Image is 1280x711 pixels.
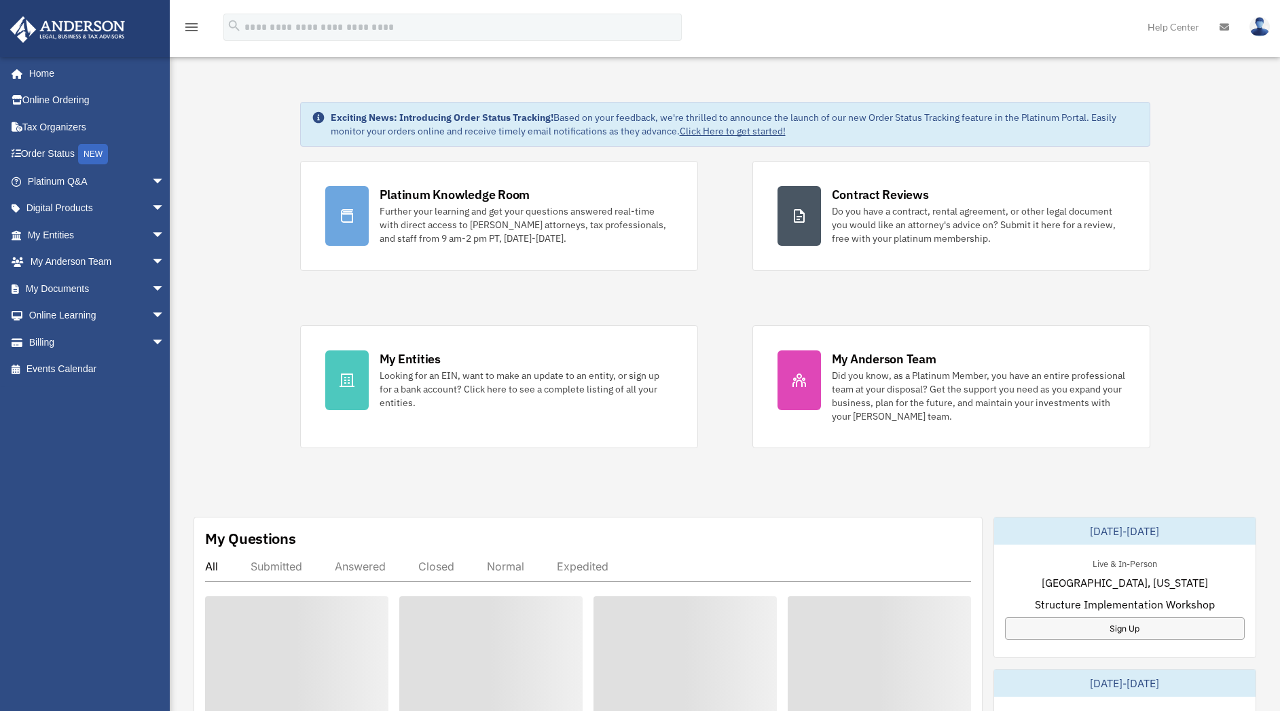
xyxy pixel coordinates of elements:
a: Tax Organizers [10,113,185,141]
span: arrow_drop_down [151,275,179,303]
a: Online Ordering [10,87,185,114]
a: My Entitiesarrow_drop_down [10,221,185,249]
a: menu [183,24,200,35]
a: Platinum Knowledge Room Further your learning and get your questions answered real-time with dire... [300,161,698,271]
a: Online Learningarrow_drop_down [10,302,185,329]
img: Anderson Advisors Platinum Portal [6,16,129,43]
div: Platinum Knowledge Room [380,186,530,203]
span: Structure Implementation Workshop [1035,596,1215,613]
div: Do you have a contract, rental agreement, or other legal document you would like an attorney's ad... [832,204,1125,245]
i: search [227,18,242,33]
a: My Entities Looking for an EIN, want to make an update to an entity, or sign up for a bank accoun... [300,325,698,448]
div: Submitted [251,560,302,573]
span: arrow_drop_down [151,249,179,276]
div: Further your learning and get your questions answered real-time with direct access to [PERSON_NAM... [380,204,673,245]
div: Contract Reviews [832,186,929,203]
div: My Anderson Team [832,350,936,367]
span: arrow_drop_down [151,168,179,196]
strong: Exciting News: Introducing Order Status Tracking! [331,111,553,124]
div: Normal [487,560,524,573]
span: arrow_drop_down [151,195,179,223]
a: Contract Reviews Do you have a contract, rental agreement, or other legal document you would like... [752,161,1150,271]
a: Events Calendar [10,356,185,383]
div: Live & In-Person [1082,555,1168,570]
span: arrow_drop_down [151,302,179,330]
span: [GEOGRAPHIC_DATA], [US_STATE] [1042,575,1208,591]
a: Digital Productsarrow_drop_down [10,195,185,222]
a: My Anderson Teamarrow_drop_down [10,249,185,276]
div: My Entities [380,350,441,367]
a: Click Here to get started! [680,125,786,137]
div: Closed [418,560,454,573]
span: arrow_drop_down [151,221,179,249]
a: Order StatusNEW [10,141,185,168]
i: menu [183,19,200,35]
a: Home [10,60,179,87]
div: NEW [78,144,108,164]
a: My Documentsarrow_drop_down [10,275,185,302]
div: [DATE]-[DATE] [994,517,1256,545]
a: Sign Up [1005,617,1245,640]
div: Expedited [557,560,608,573]
div: [DATE]-[DATE] [994,670,1256,697]
a: Platinum Q&Aarrow_drop_down [10,168,185,195]
img: User Pic [1249,17,1270,37]
a: Billingarrow_drop_down [10,329,185,356]
div: All [205,560,218,573]
div: My Questions [205,528,296,549]
div: Looking for an EIN, want to make an update to an entity, or sign up for a bank account? Click her... [380,369,673,409]
a: My Anderson Team Did you know, as a Platinum Member, you have an entire professional team at your... [752,325,1150,448]
div: Did you know, as a Platinum Member, you have an entire professional team at your disposal? Get th... [832,369,1125,423]
span: arrow_drop_down [151,329,179,357]
div: Answered [335,560,386,573]
div: Based on your feedback, we're thrilled to announce the launch of our new Order Status Tracking fe... [331,111,1139,138]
